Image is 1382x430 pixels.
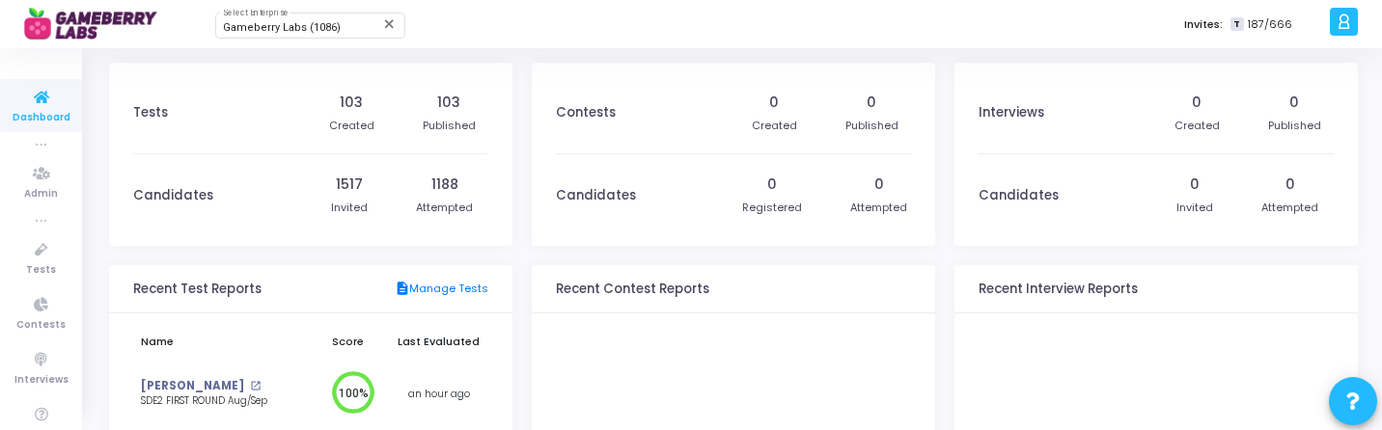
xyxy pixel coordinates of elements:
[250,381,261,391] mat-icon: open_in_new
[13,110,70,126] span: Dashboard
[1176,200,1213,216] div: Invited
[133,282,262,297] h3: Recent Test Reports
[767,175,777,195] div: 0
[556,188,636,203] h3: Candidates
[395,281,488,298] a: Manage Tests
[133,105,168,121] h3: Tests
[979,282,1138,297] h3: Recent Interview Reports
[423,118,476,134] div: Published
[979,105,1044,121] h3: Interviews
[431,175,458,195] div: 1188
[769,93,779,113] div: 0
[340,93,363,113] div: 103
[329,118,374,134] div: Created
[1190,175,1200,195] div: 0
[223,21,341,34] span: Gameberry Labs (1086)
[1268,118,1321,134] div: Published
[141,378,244,394] a: [PERSON_NAME]
[133,323,306,361] th: Name
[390,361,488,427] td: an hour ago
[26,262,56,279] span: Tests
[867,93,876,113] div: 0
[752,118,797,134] div: Created
[845,118,898,134] div: Published
[1261,200,1318,216] div: Attempted
[390,323,488,361] th: Last Evaluated
[874,175,884,195] div: 0
[16,317,66,334] span: Contests
[979,188,1059,203] h3: Candidates
[306,323,390,361] th: Score
[556,282,709,297] h3: Recent Contest Reports
[742,200,802,216] div: Registered
[437,93,460,113] div: 103
[556,105,616,121] h3: Contests
[24,5,169,43] img: logo
[14,372,69,389] span: Interviews
[336,175,363,195] div: 1517
[141,394,290,409] div: SDE2 FIRST ROUND Aug/Sep
[1230,17,1243,32] span: T
[24,186,58,202] span: Admin
[395,281,409,298] mat-icon: description
[133,188,213,203] h3: Candidates
[382,16,398,32] mat-icon: Clear
[416,200,473,216] div: Attempted
[331,200,368,216] div: Invited
[850,200,907,216] div: Attempted
[1175,118,1220,134] div: Created
[1248,16,1292,33] span: 187/666
[1192,93,1202,113] div: 0
[1184,16,1223,33] label: Invites:
[1285,175,1295,195] div: 0
[1289,93,1299,113] div: 0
